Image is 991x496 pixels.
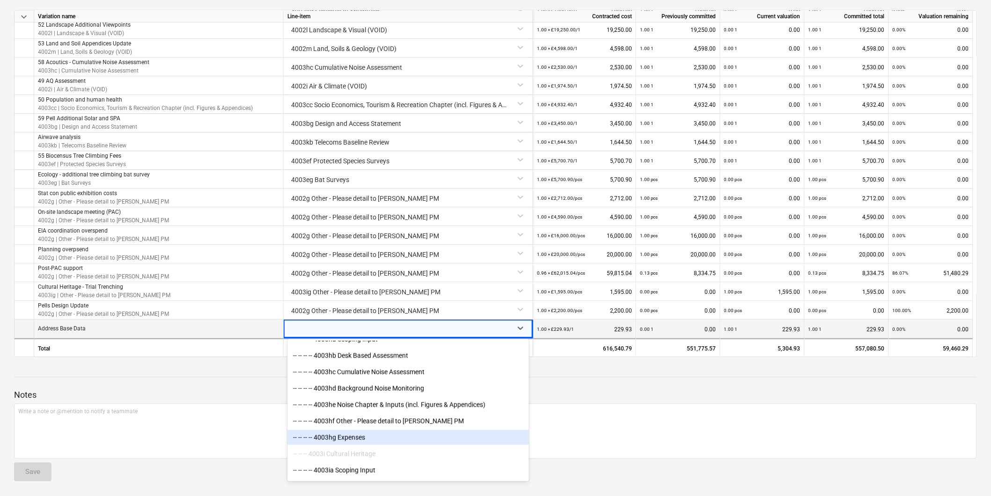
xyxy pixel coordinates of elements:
[724,233,742,238] small: 0.00 pcs
[287,397,529,412] div: -- -- -- -- 4003he Noise Chapter & Inputs (incl. Figures & Appendices)
[38,291,170,299] p: 4003ig | Other - Please detail to [PERSON_NAME] PM
[38,310,169,318] p: 4002g | Other - Please detail to [PERSON_NAME] PM
[808,189,885,208] div: 2,712.00
[38,48,132,56] p: 4002m | Land, Soils & Geology (VOID)
[38,264,169,272] p: Post-PAC support
[537,289,582,294] small: 1.00 × £1,595.00 / pcs
[893,114,969,133] div: 0.00
[537,139,578,145] small: 1.00 × £1,644.50 / 1
[640,121,653,126] small: 1.00 1
[724,58,800,77] div: 0.00
[893,308,911,313] small: 100.00%
[287,463,529,478] div: -- -- -- -- 4003ia Scoping Input
[640,327,653,332] small: 0.00 1
[893,207,969,226] div: 0.00
[640,20,716,39] div: 19,250.00
[537,170,632,189] div: 5,700.90
[724,301,800,320] div: 0.00
[724,114,800,133] div: 0.00
[640,252,658,257] small: 1.00 pcs
[38,235,169,243] p: 4002g | Other - Please detail to [PERSON_NAME] PM
[38,77,107,85] p: 49 AQ Assessment
[808,65,822,70] small: 1.00 1
[287,365,529,379] div: -- -- -- -- 4003hc Cumulative Noise Assessment
[724,339,800,358] div: 5,304.93
[640,158,653,163] small: 1.00 1
[38,283,170,291] p: Cultural Heritage - Trial Trenching
[287,479,529,494] div: -- -- -- -- 4003ib Desk Based Assessment
[38,141,126,149] p: 4003kb | Telecoms Baseline Review
[640,95,716,114] div: 4,932.40
[537,214,582,219] small: 1.00 × £4,590.00 / pcs
[724,177,742,182] small: 0.00 pcs
[38,254,169,262] p: 4002g | Other - Please detail to [PERSON_NAME] PM
[808,27,822,32] small: 1.00 1
[640,214,658,219] small: 1.00 pcs
[640,301,716,320] div: 0.00
[38,123,137,131] p: 4003bg | Design and Access Statement
[537,252,585,257] small: 1.00 × £20,000.00 / pcs
[34,338,284,357] div: Total
[287,446,529,461] div: -- -- -- 4003i Cultural Heritage
[893,20,969,39] div: 0.00
[893,76,969,95] div: 0.00
[724,121,738,126] small: 0.00 1
[724,207,800,226] div: 0.00
[944,451,991,496] iframe: Chat Widget
[724,102,738,107] small: 0.00 1
[537,27,580,32] small: 1.00 × £19,250.00 / 1
[38,272,169,280] p: 4002g | Other - Please detail to [PERSON_NAME] PM
[724,289,742,294] small: 1.00 pcs
[38,216,169,224] p: 4002g | Other - Please detail to [PERSON_NAME] PM
[893,252,906,257] small: 0.00%
[287,381,529,396] div: -- -- -- -- 4003hd Background Noise Monitoring
[38,325,86,333] p: Address Base Data
[808,263,885,283] div: 8,334.75
[537,132,632,152] div: 1,644.50
[38,190,169,197] p: Stat con public exhibition costs
[287,430,529,445] div: -- -- -- -- 4003hg Expenses
[808,289,827,294] small: 1.00 pcs
[38,152,126,160] p: 55 Biocensus Tree Climbing Fees
[537,121,578,126] small: 1.00 × £3,450.00 / 1
[893,121,906,126] small: 0.00%
[808,20,885,39] div: 19,250.00
[808,196,827,201] small: 1.00 pcs
[893,139,906,145] small: 0.00%
[808,270,827,276] small: 0.13 pcs
[724,20,800,39] div: 0.00
[640,114,716,133] div: 3,450.00
[537,177,582,182] small: 1.00 × £5,700.90 / pcs
[537,39,632,58] div: 4,598.00
[724,158,738,163] small: 0.00 1
[893,189,969,208] div: 0.00
[537,263,632,283] div: 59,815.04
[537,114,632,133] div: 3,450.00
[808,177,827,182] small: 1.00 pcs
[34,11,284,22] div: Variation name
[893,289,906,294] small: 0.00%
[724,320,800,339] div: 229.93
[893,245,969,264] div: 0.00
[893,39,969,58] div: 0.00
[640,27,653,32] small: 1.00 1
[893,95,969,114] div: 0.00
[640,58,716,77] div: 2,530.00
[38,208,169,216] p: On-site landscape meeting (PAC)
[640,65,653,70] small: 1.00 1
[808,132,885,152] div: 1,644.50
[537,158,578,163] small: 1.00 × £5,700.70 / 1
[805,11,889,22] div: Committed total
[537,46,578,51] small: 1.00 × £4,598.00 / 1
[724,245,800,264] div: 0.00
[640,139,653,145] small: 1.00 1
[893,177,906,182] small: 0.00%
[38,160,126,168] p: 4003ef | Protected Species Surveys
[640,282,716,301] div: 0.00
[893,196,906,201] small: 0.00%
[640,76,716,95] div: 1,974.50
[893,327,906,332] small: 0.00%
